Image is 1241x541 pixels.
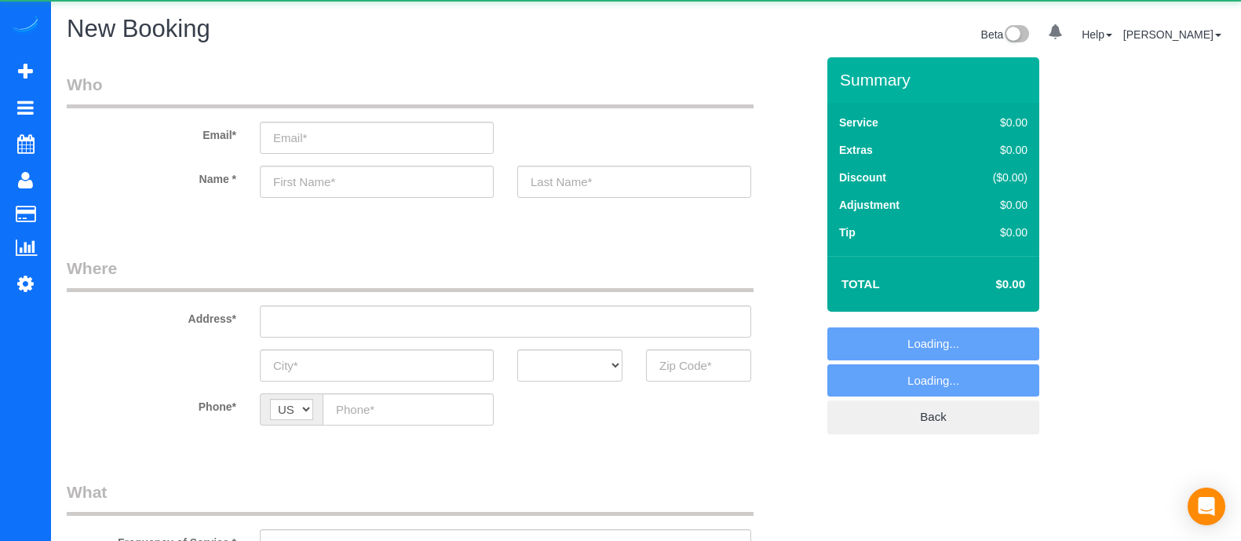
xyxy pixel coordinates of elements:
[839,115,878,130] label: Service
[981,28,1030,41] a: Beta
[646,349,751,382] input: Zip Code*
[960,170,1027,185] div: ($0.00)
[960,115,1027,130] div: $0.00
[960,197,1027,213] div: $0.00
[67,257,754,292] legend: Where
[839,197,900,213] label: Adjustment
[260,349,494,382] input: City*
[960,225,1027,240] div: $0.00
[840,71,1031,89] h3: Summary
[55,393,248,415] label: Phone*
[67,73,754,108] legend: Who
[67,481,754,516] legend: What
[839,142,873,158] label: Extras
[67,15,210,42] span: New Booking
[827,400,1039,433] a: Back
[55,122,248,143] label: Email*
[1188,488,1225,525] div: Open Intercom Messenger
[260,166,494,198] input: First Name*
[1123,28,1221,41] a: [PERSON_NAME]
[517,166,751,198] input: Last Name*
[841,277,880,291] strong: Total
[839,170,886,185] label: Discount
[1082,28,1112,41] a: Help
[323,393,494,426] input: Phone*
[55,166,248,187] label: Name *
[960,142,1027,158] div: $0.00
[9,16,41,38] img: Automaid Logo
[1003,25,1029,46] img: New interface
[55,305,248,327] label: Address*
[839,225,856,240] label: Tip
[260,122,494,154] input: Email*
[949,278,1025,291] h4: $0.00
